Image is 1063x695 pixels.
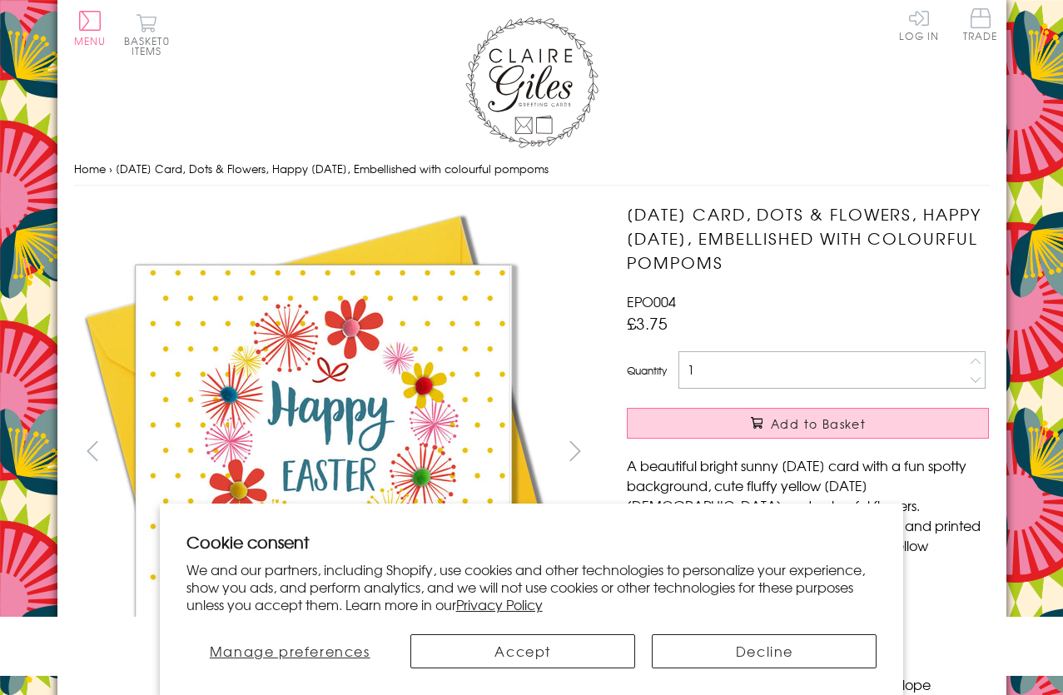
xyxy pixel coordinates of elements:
label: Quantity [627,363,667,378]
span: Menu [74,33,107,48]
img: Claire Giles Greetings Cards [465,17,599,148]
span: Manage preferences [210,641,370,661]
button: Decline [652,634,877,668]
a: Trade [963,8,998,44]
a: Home [74,161,106,176]
button: Basket0 items [124,13,170,56]
button: next [556,432,594,469]
span: £3.75 [627,311,668,335]
button: prev [74,432,112,469]
span: Add to Basket [771,415,866,432]
h2: Cookie consent [186,530,877,554]
span: EPO004 [627,291,676,311]
button: Manage preferences [186,634,394,668]
span: Trade [963,8,998,41]
p: A beautiful bright sunny [DATE] card with a fun spotty background, cute fluffy yellow [DATE] [DEM... [627,455,989,575]
button: Accept [410,634,635,668]
a: Privacy Policy [456,594,543,614]
span: [DATE] Card, Dots & Flowers, Happy [DATE], Embellished with colourful pompoms [116,161,549,176]
a: Log In [899,8,939,41]
h1: [DATE] Card, Dots & Flowers, Happy [DATE], Embellished with colourful pompoms [627,202,989,274]
span: › [109,161,112,176]
button: Add to Basket [627,408,989,439]
button: Menu [74,11,107,46]
p: We and our partners, including Shopify, use cookies and other technologies to personalize your ex... [186,561,877,613]
nav: breadcrumbs [74,152,990,186]
span: 0 items [132,33,170,58]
